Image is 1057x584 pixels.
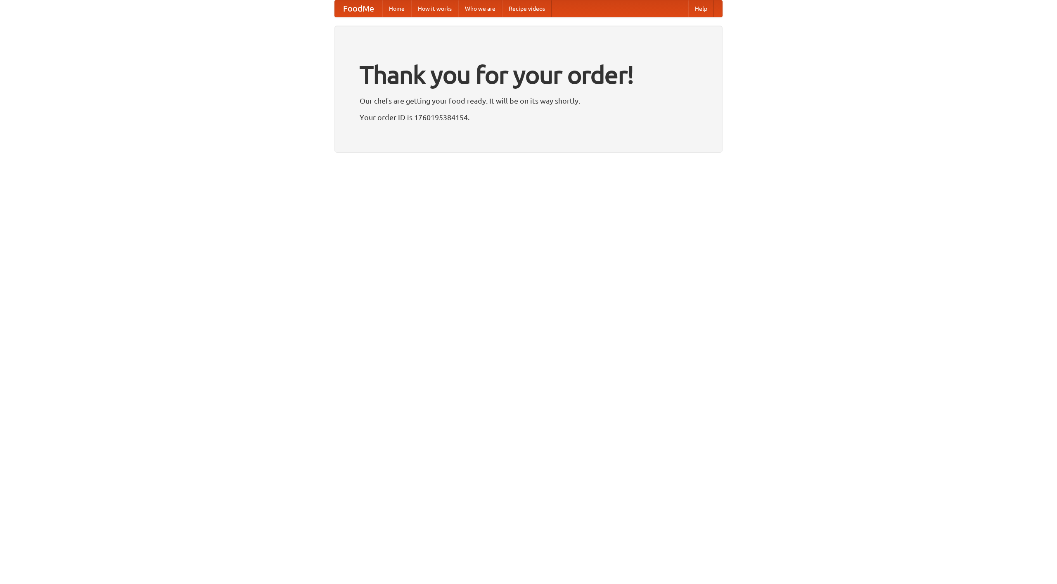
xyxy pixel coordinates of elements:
a: Help [688,0,714,17]
a: Who we are [458,0,502,17]
p: Your order ID is 1760195384154. [360,111,697,123]
a: Recipe videos [502,0,552,17]
a: FoodMe [335,0,382,17]
a: How it works [411,0,458,17]
a: Home [382,0,411,17]
p: Our chefs are getting your food ready. It will be on its way shortly. [360,95,697,107]
h1: Thank you for your order! [360,55,697,95]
